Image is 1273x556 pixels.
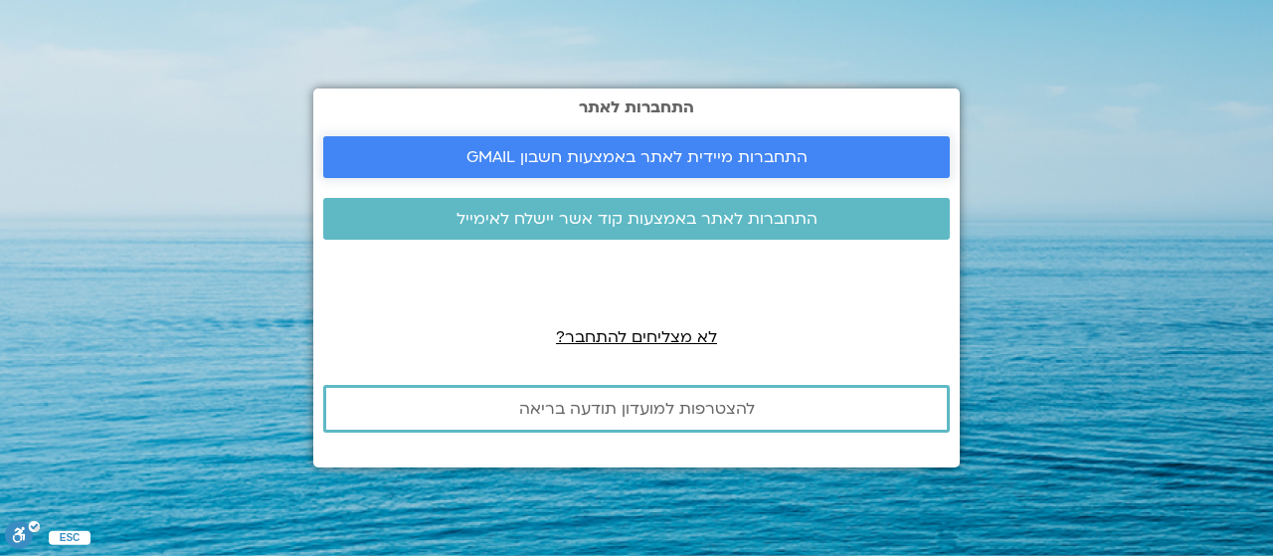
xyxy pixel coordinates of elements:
[519,400,755,418] span: להצטרפות למועדון תודעה בריאה
[323,136,950,178] a: התחברות מיידית לאתר באמצעות חשבון GMAIL
[323,198,950,240] a: התחברות לאתר באמצעות קוד אשר יישלח לאימייל
[323,385,950,433] a: להצטרפות למועדון תודעה בריאה
[323,98,950,116] h2: התחברות לאתר
[456,210,818,228] span: התחברות לאתר באמצעות קוד אשר יישלח לאימייל
[556,326,717,348] a: לא מצליחים להתחבר?
[466,148,808,166] span: התחברות מיידית לאתר באמצעות חשבון GMAIL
